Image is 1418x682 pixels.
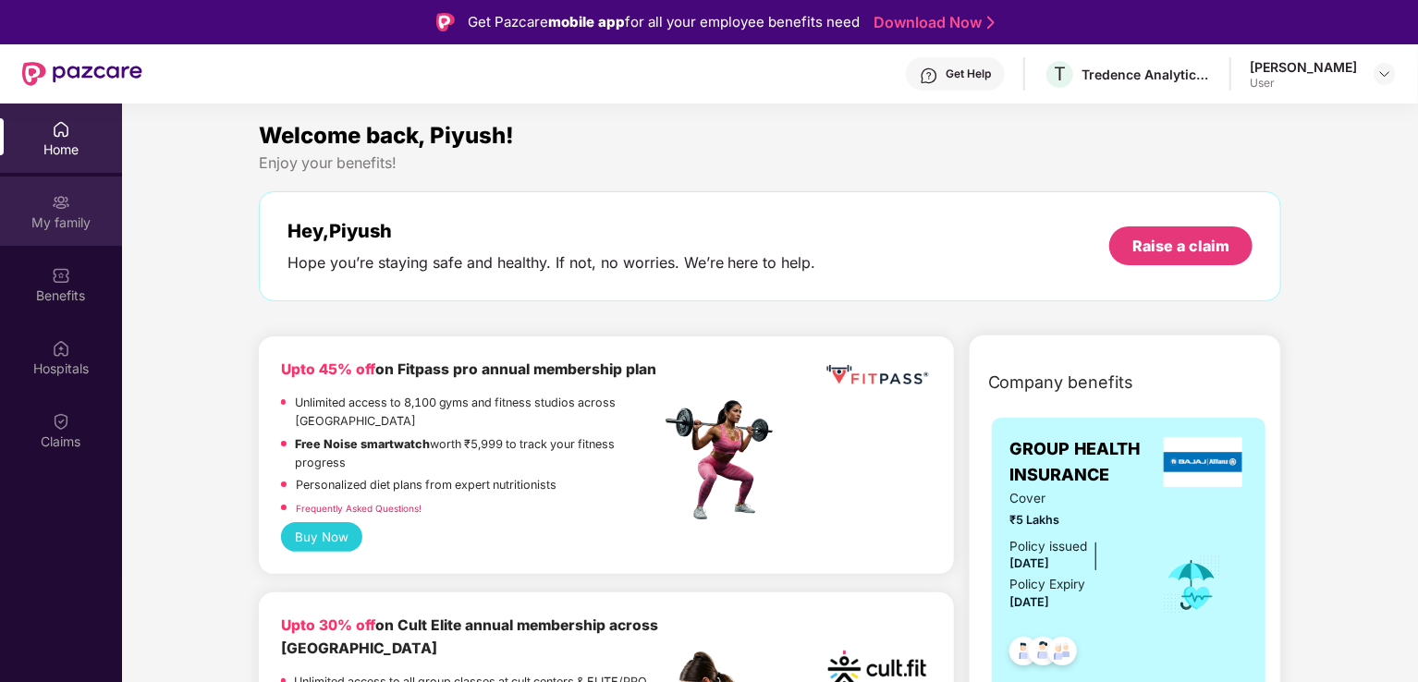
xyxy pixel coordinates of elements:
[52,412,70,431] img: svg+xml;base64,PHN2ZyBpZD0iQ2xhaW0iIHhtbG5zPSJodHRwOi8vd3d3LnczLm9yZy8yMDAwL3N2ZyIgd2lkdGg9IjIwIi...
[874,13,989,32] a: Download Now
[946,67,991,81] div: Get Help
[1001,631,1046,676] img: svg+xml;base64,PHN2ZyB4bWxucz0iaHR0cDovL3d3dy53My5vcmcvMjAwMC9zdmciIHdpZHRoPSI0OC45NDMiIGhlaWdodD...
[259,153,1282,173] div: Enjoy your benefits!
[296,503,422,514] a: Frequently Asked Questions!
[52,193,70,212] img: svg+xml;base64,PHN2ZyB3aWR0aD0iMjAiIGhlaWdodD0iMjAiIHZpZXdCb3g9IjAgMCAyMCAyMCIgZmlsbD0ibm9uZSIgeG...
[1010,595,1050,609] span: [DATE]
[468,11,860,33] div: Get Pazcare for all your employee benefits need
[1010,489,1137,508] span: Cover
[920,67,938,85] img: svg+xml;base64,PHN2ZyBpZD0iSGVscC0zMngzMiIgeG1sbnM9Imh0dHA6Ly93d3cudzMub3JnLzIwMDAvc3ZnIiB3aWR0aD...
[1040,631,1085,676] img: svg+xml;base64,PHN2ZyB4bWxucz0iaHR0cDovL3d3dy53My5vcmcvMjAwMC9zdmciIHdpZHRoPSI0OC45NDMiIGhlaWdodD...
[259,122,514,149] span: Welcome back, Piyush!
[988,370,1134,396] span: Company benefits
[52,120,70,139] img: svg+xml;base64,PHN2ZyBpZD0iSG9tZSIgeG1sbnM9Imh0dHA6Ly93d3cudzMub3JnLzIwMDAvc3ZnIiB3aWR0aD0iMjAiIG...
[281,616,375,634] b: Upto 30% off
[1162,554,1222,615] img: icon
[296,435,661,472] p: worth ₹5,999 to track your fitness progress
[436,13,455,31] img: Logo
[1010,511,1137,530] span: ₹5 Lakhs
[281,360,375,378] b: Upto 45% off
[1010,436,1159,489] span: GROUP HEALTH INSURANCE
[1082,66,1211,83] div: Tredence Analytics Solutions Private Limited
[1010,556,1050,570] span: [DATE]
[1250,58,1357,76] div: [PERSON_NAME]
[1010,575,1086,594] div: Policy Expiry
[548,13,625,30] strong: mobile app
[823,359,931,393] img: fppp.png
[1132,236,1229,256] div: Raise a claim
[1010,537,1088,556] div: Policy issued
[296,437,431,451] strong: Free Noise smartwatch
[1250,76,1357,91] div: User
[295,394,661,431] p: Unlimited access to 8,100 gyms and fitness studios across [GEOGRAPHIC_DATA]
[1054,63,1066,85] span: T
[1164,437,1243,487] img: insurerLogo
[987,13,995,32] img: Stroke
[287,220,816,242] div: Hey, Piyush
[281,522,363,552] button: Buy Now
[22,62,142,86] img: New Pazcare Logo
[296,476,556,494] p: Personalized diet plans from expert nutritionists
[1377,67,1392,81] img: svg+xml;base64,PHN2ZyBpZD0iRHJvcGRvd24tMzJ4MzIiIHhtbG5zPSJodHRwOi8vd3d3LnczLm9yZy8yMDAwL3N2ZyIgd2...
[52,266,70,285] img: svg+xml;base64,PHN2ZyBpZD0iQmVuZWZpdHMiIHhtbG5zPSJodHRwOi8vd3d3LnczLm9yZy8yMDAwL3N2ZyIgd2lkdGg9Ij...
[52,339,70,358] img: svg+xml;base64,PHN2ZyBpZD0iSG9zcGl0YWxzIiB4bWxucz0iaHR0cDovL3d3dy53My5vcmcvMjAwMC9zdmciIHdpZHRoPS...
[1021,631,1066,676] img: svg+xml;base64,PHN2ZyB4bWxucz0iaHR0cDovL3d3dy53My5vcmcvMjAwMC9zdmciIHdpZHRoPSI0OC45NDMiIGhlaWdodD...
[281,616,658,657] b: on Cult Elite annual membership across [GEOGRAPHIC_DATA]
[660,396,789,525] img: fpp.png
[287,253,816,273] div: Hope you’re staying safe and healthy. If not, no worries. We’re here to help.
[281,360,656,378] b: on Fitpass pro annual membership plan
